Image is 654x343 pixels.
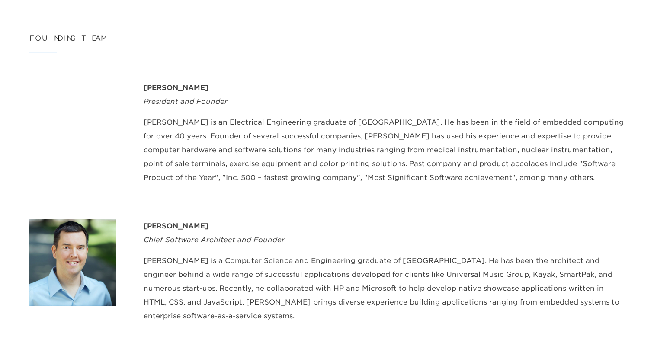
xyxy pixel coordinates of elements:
div: [PERSON_NAME] [144,81,625,95]
div: Chief Software Architect and Founder [144,233,625,247]
div: [PERSON_NAME] [144,219,625,233]
h2: Founding Team [29,32,625,53]
p: [PERSON_NAME] is a Computer Science and Engineering graduate of [GEOGRAPHIC_DATA]. He has been th... [144,254,625,323]
div: President and Founder [144,95,625,109]
img: eric-marthinsen-square.jpg [29,219,116,306]
p: [PERSON_NAME] is an Electrical Engineering graduate of [GEOGRAPHIC_DATA]. He has been in the fiel... [144,115,625,185]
